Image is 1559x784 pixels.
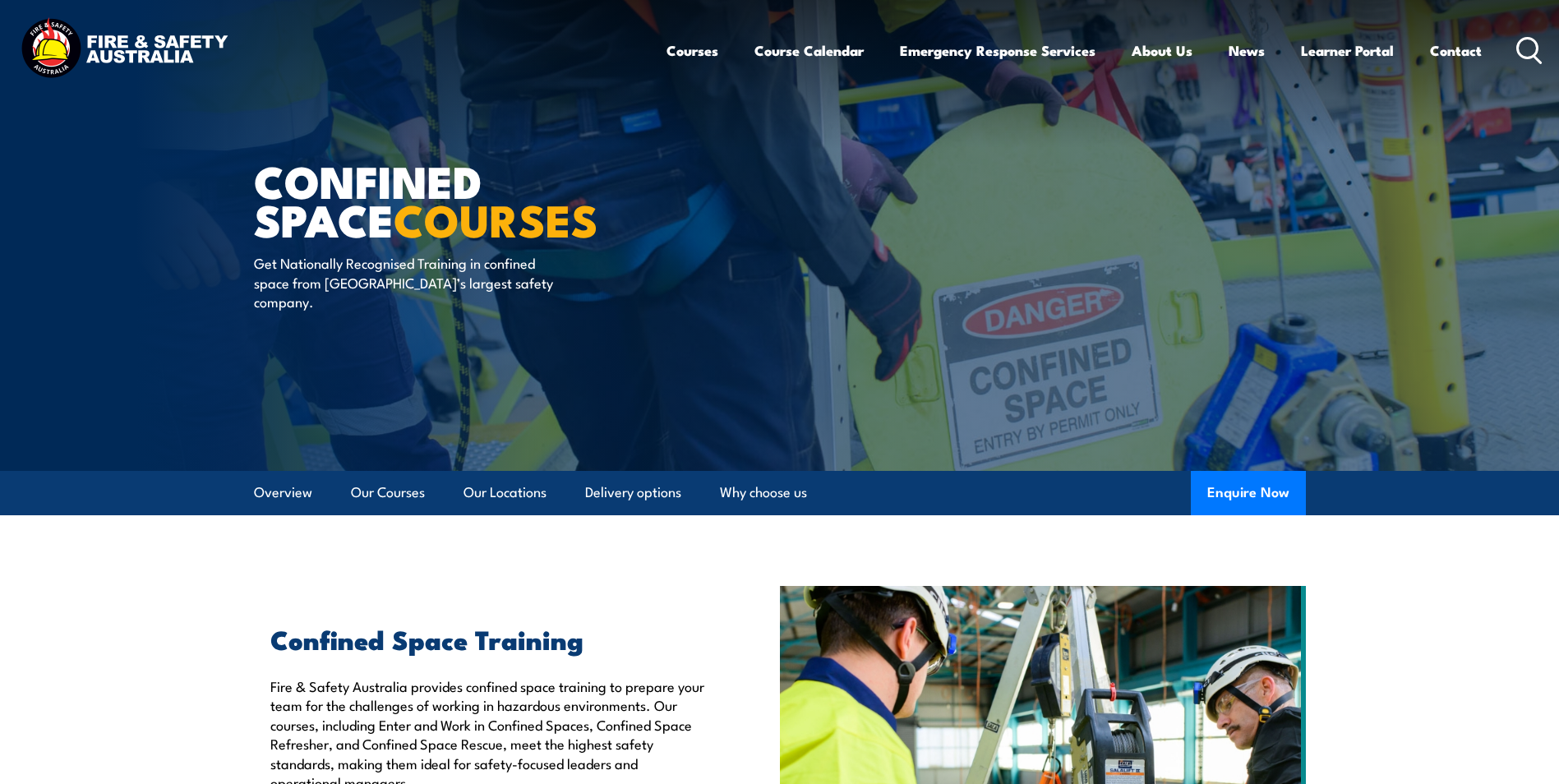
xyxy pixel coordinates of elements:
strong: COURSES [394,184,598,252]
a: Emergency Response Services [900,29,1095,72]
h1: Confined Space [254,161,660,238]
p: Get Nationally Recognised Training in confined space from [GEOGRAPHIC_DATA]’s largest safety comp... [254,253,554,311]
a: Contact [1430,29,1482,72]
a: About Us [1132,29,1192,72]
a: Learner Portal [1301,29,1394,72]
a: Courses [666,29,718,72]
a: News [1229,29,1265,72]
h2: Confined Space Training [270,627,704,650]
a: Overview [254,471,312,514]
a: Our Courses [351,471,425,514]
a: Course Calendar [754,29,864,72]
a: Why choose us [720,471,807,514]
button: Enquire Now [1191,471,1306,515]
a: Delivery options [585,471,681,514]
a: Our Locations [464,471,547,514]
